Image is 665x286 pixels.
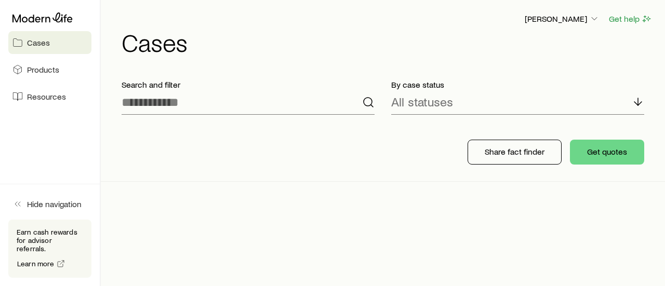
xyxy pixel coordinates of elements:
button: Get quotes [570,140,644,165]
button: [PERSON_NAME] [524,13,600,25]
a: Resources [8,85,91,108]
span: Hide navigation [27,199,82,209]
p: Earn cash rewards for advisor referrals. [17,228,83,253]
h1: Cases [122,30,653,55]
button: Hide navigation [8,193,91,215]
span: Learn more [17,260,55,267]
button: Get help [608,13,653,25]
button: Share fact finder [468,140,562,165]
span: Cases [27,37,50,48]
p: All statuses [391,94,453,109]
p: Share fact finder [485,146,544,157]
p: Search and filter [122,79,375,90]
a: Cases [8,31,91,54]
p: By case status [391,79,644,90]
div: Earn cash rewards for advisor referrals.Learn more [8,220,91,278]
a: Products [8,58,91,81]
span: Resources [27,91,66,102]
p: [PERSON_NAME] [525,13,600,24]
span: Products [27,64,59,75]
